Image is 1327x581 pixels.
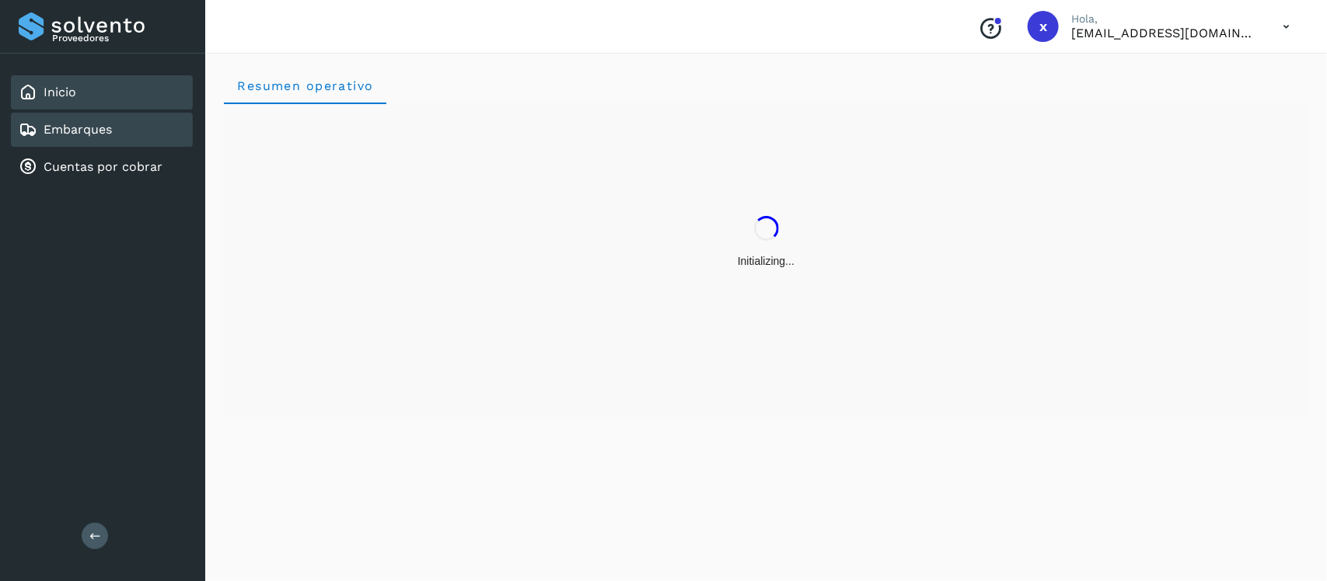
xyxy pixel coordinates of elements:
a: Inicio [44,85,76,99]
p: xmgm@transportesser.com.mx [1071,26,1258,40]
div: Cuentas por cobrar [11,150,193,184]
span: Resumen operativo [236,78,374,93]
p: Hola, [1071,12,1258,26]
div: Embarques [11,113,193,147]
a: Cuentas por cobrar [44,159,162,174]
div: Inicio [11,75,193,110]
a: Embarques [44,122,112,137]
p: Proveedores [52,33,187,43]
